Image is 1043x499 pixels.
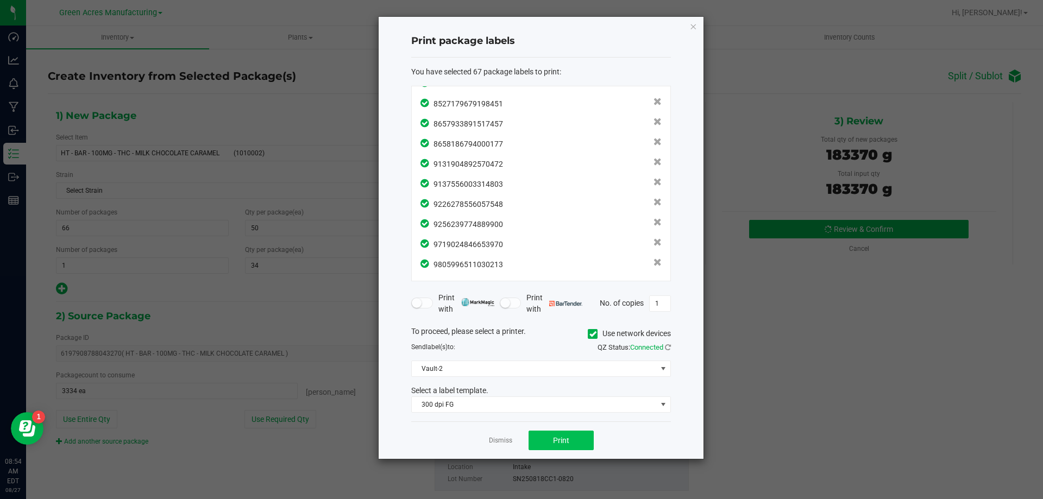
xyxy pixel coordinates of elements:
[420,178,431,189] span: In Sync
[433,140,503,148] span: 8658186794000177
[549,301,582,306] img: bartender.png
[433,160,503,168] span: 9131904892570472
[420,258,431,269] span: In Sync
[403,326,679,342] div: To proceed, please select a printer.
[411,34,671,48] h4: Print package labels
[433,79,503,88] span: 8473068252583046
[420,137,431,149] span: In Sync
[420,97,431,109] span: In Sync
[461,298,494,306] img: mark_magic_cybra.png
[598,343,671,351] span: QZ Status:
[553,436,569,445] span: Print
[630,343,663,351] span: Connected
[489,436,512,445] a: Dismiss
[438,292,494,315] span: Print with
[433,119,503,128] span: 8657933891517457
[420,77,431,89] span: In Sync
[412,397,657,412] span: 300 dpi FG
[411,343,455,351] span: Send to:
[433,220,503,229] span: 9256239774889900
[433,180,503,188] span: 9137556003314803
[433,260,503,269] span: 9805996511030213
[420,218,431,229] span: In Sync
[420,198,431,209] span: In Sync
[32,410,45,424] iframe: Resource center unread badge
[426,343,448,351] span: label(s)
[403,385,679,396] div: Select a label template.
[433,240,503,249] span: 9719024846653970
[411,66,671,78] div: :
[420,157,431,169] span: In Sync
[433,200,503,209] span: 9226278556057548
[526,292,582,315] span: Print with
[600,298,644,307] span: No. of copies
[433,99,503,108] span: 8527179679198451
[11,412,43,445] iframe: Resource center
[529,431,594,450] button: Print
[588,328,671,339] label: Use network devices
[412,361,657,376] span: Vault-2
[420,238,431,249] span: In Sync
[420,117,431,129] span: In Sync
[411,67,560,76] span: You have selected 67 package labels to print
